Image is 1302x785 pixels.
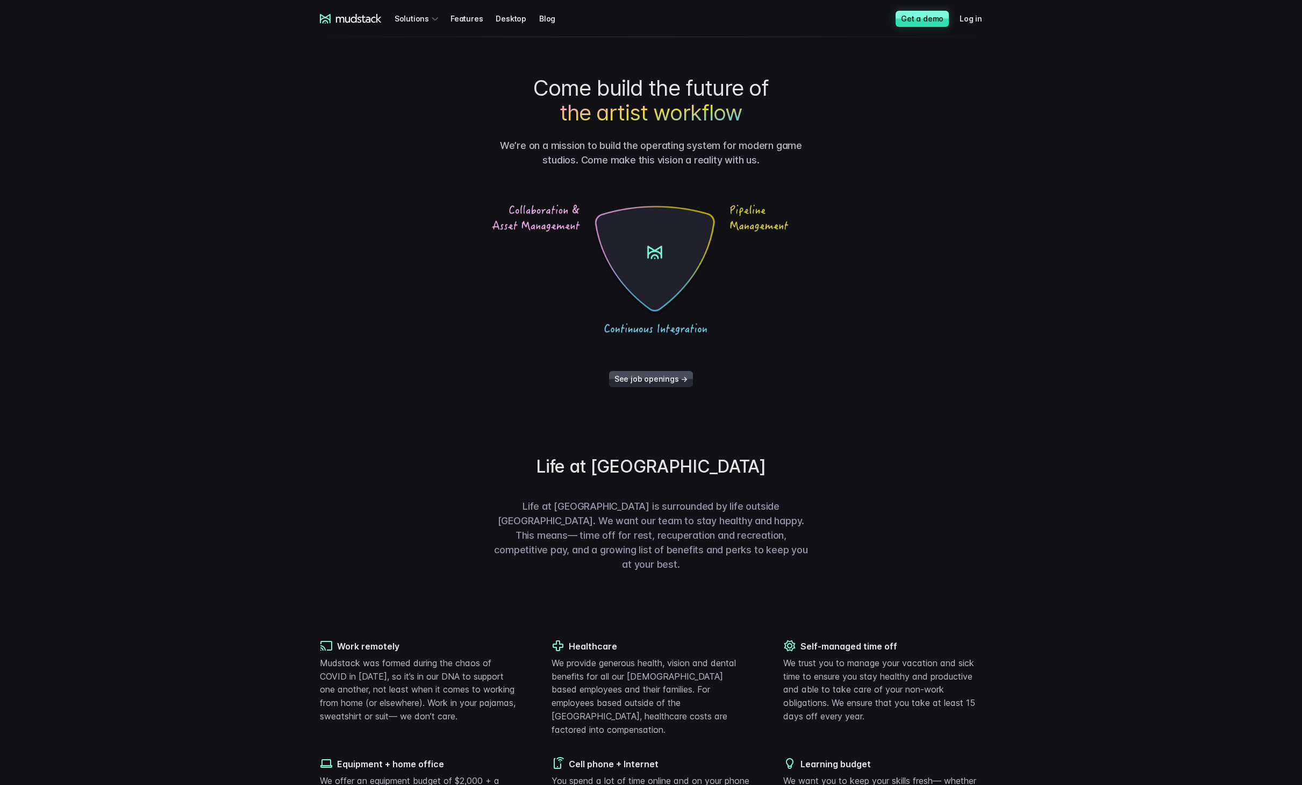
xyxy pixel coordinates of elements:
[395,9,442,28] div: Solutions
[489,202,813,337] img: Collaboration & asset management, pipeline management and continuous integration are the future o...
[896,11,949,27] a: Get a demo
[320,14,382,24] a: mudstack logo
[490,499,812,572] p: Life at [GEOGRAPHIC_DATA] is surrounded by life outside [GEOGRAPHIC_DATA]. We want our team to st...
[783,758,982,770] h4: Learning budget
[320,758,519,770] h4: Equipment + home office
[320,656,519,723] p: Mudstack was formed during the chaos of COVID in [DATE], so it’s in our DNA to support one anothe...
[320,640,519,652] h4: Work remotely
[489,138,813,167] p: We’re on a mission to build the operating system for modern game studios. Come make this vision a...
[783,640,982,652] h4: Self-managed time off
[560,101,743,125] span: the artist workflow
[552,640,750,652] h4: Healthcare
[783,656,982,723] p: We trust you to manage your vacation and sick time to ensure you stay healthy and productive and ...
[960,9,995,28] a: Log in
[536,456,766,477] h2: Life at [GEOGRAPHIC_DATA]
[450,9,496,28] a: Features
[539,9,568,28] a: Blog
[496,9,539,28] a: Desktop
[552,656,750,737] p: We provide generous health, vision and dental benefits for all our [DEMOGRAPHIC_DATA] based emplo...
[552,758,750,770] h4: Cell phone + Internet
[609,371,693,387] a: See job openings →
[489,76,813,125] h1: Come build the future of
